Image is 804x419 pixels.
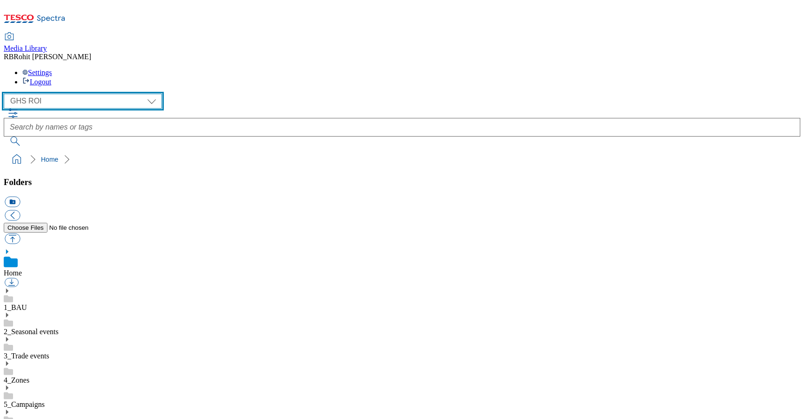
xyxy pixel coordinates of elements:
a: 2_Seasonal events [4,328,59,336]
span: Rohit [PERSON_NAME] [13,53,91,61]
h3: Folders [4,177,800,187]
a: home [9,152,24,167]
a: 3_Trade events [4,352,49,360]
a: Home [4,269,22,277]
a: Media Library [4,33,47,53]
span: Media Library [4,44,47,52]
a: 1_BAU [4,303,27,311]
input: Search by names or tags [4,118,800,137]
span: RB [4,53,13,61]
a: Settings [22,69,52,76]
a: 5_Campaigns [4,400,45,408]
a: 4_Zones [4,376,29,384]
a: Home [41,156,58,163]
a: Logout [22,78,51,86]
nav: breadcrumb [4,151,800,168]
